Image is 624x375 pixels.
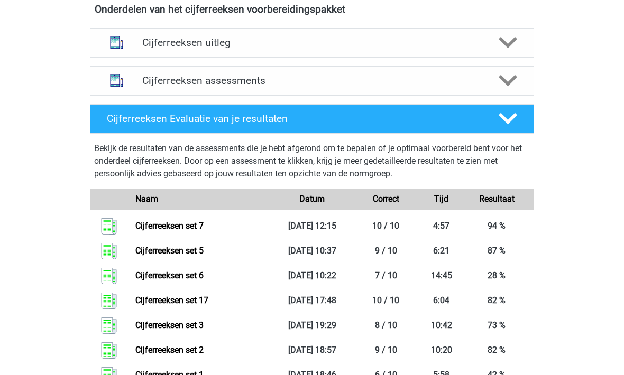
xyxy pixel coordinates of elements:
div: Correct [349,193,423,205]
a: Cijferreeksen set 17 [135,295,208,305]
p: Bekijk de resultaten van de assessments die je hebt afgerond om te bepalen of je optimaal voorber... [94,142,530,180]
a: Cijferreeksen set 5 [135,246,204,256]
div: Datum [275,193,349,205]
h4: Cijferreeksen Evaluatie van je resultaten [107,112,482,125]
div: Tijd [423,193,460,205]
a: assessments Cijferreeksen assessments [86,66,538,96]
a: Cijferreeksen set 7 [135,221,204,231]
div: Resultaat [460,193,534,205]
h4: Cijferreeksen uitleg [142,36,482,49]
a: Cijferreeksen set 3 [135,320,204,330]
div: Naam [127,193,275,205]
a: Cijferreeksen Evaluatie van je resultaten [86,104,538,134]
a: uitleg Cijferreeksen uitleg [86,28,538,58]
img: cijferreeksen assessments [103,67,130,94]
a: Cijferreeksen set 2 [135,345,204,355]
a: Cijferreeksen set 6 [135,270,204,280]
img: cijferreeksen uitleg [103,29,130,56]
h4: Onderdelen van het cijferreeksen voorbereidingspakket [95,3,529,15]
h4: Cijferreeksen assessments [142,74,482,87]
